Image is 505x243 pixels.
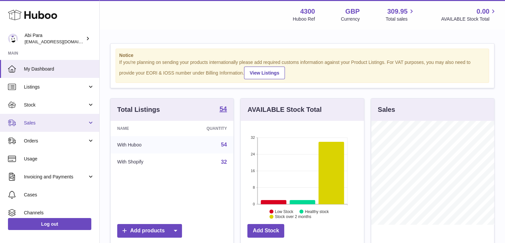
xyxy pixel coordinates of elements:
span: Stock [24,102,87,108]
a: 54 [221,142,227,147]
strong: 54 [219,106,227,112]
th: Name [111,121,177,136]
a: 54 [219,106,227,114]
span: 0.00 [476,7,489,16]
div: Abi Para [25,32,84,45]
span: Sales [24,120,87,126]
strong: Notice [119,52,485,59]
text: 32 [251,135,255,139]
text: 8 [253,185,255,189]
text: 0 [253,202,255,206]
span: 309.95 [387,7,407,16]
span: Total sales [385,16,415,22]
span: Listings [24,84,87,90]
strong: 4300 [300,7,315,16]
a: Add products [117,224,182,238]
span: My Dashboard [24,66,94,72]
div: Currency [341,16,360,22]
h3: AVAILABLE Stock Total [247,105,321,114]
td: With Shopify [111,153,177,171]
img: Abi@mifo.co.uk [8,34,18,44]
text: Stock over 2 months [275,214,311,219]
div: If you're planning on sending your products internationally please add required customs informati... [119,59,485,79]
h3: Sales [378,105,395,114]
a: 32 [221,159,227,165]
div: Huboo Ref [293,16,315,22]
span: Orders [24,138,87,144]
a: Log out [8,218,91,230]
a: Add Stock [247,224,284,238]
text: Low Stock [275,209,294,214]
text: 16 [251,169,255,173]
span: Channels [24,210,94,216]
a: 309.95 Total sales [385,7,415,22]
th: Quantity [177,121,234,136]
strong: GBP [345,7,360,16]
span: [EMAIL_ADDRESS][DOMAIN_NAME] [25,39,98,44]
span: AVAILABLE Stock Total [441,16,497,22]
text: 24 [251,152,255,156]
a: 0.00 AVAILABLE Stock Total [441,7,497,22]
text: Healthy stock [305,209,329,214]
span: Usage [24,156,94,162]
td: With Huboo [111,136,177,153]
h3: Total Listings [117,105,160,114]
a: View Listings [244,67,285,79]
span: Cases [24,192,94,198]
span: Invoicing and Payments [24,174,87,180]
